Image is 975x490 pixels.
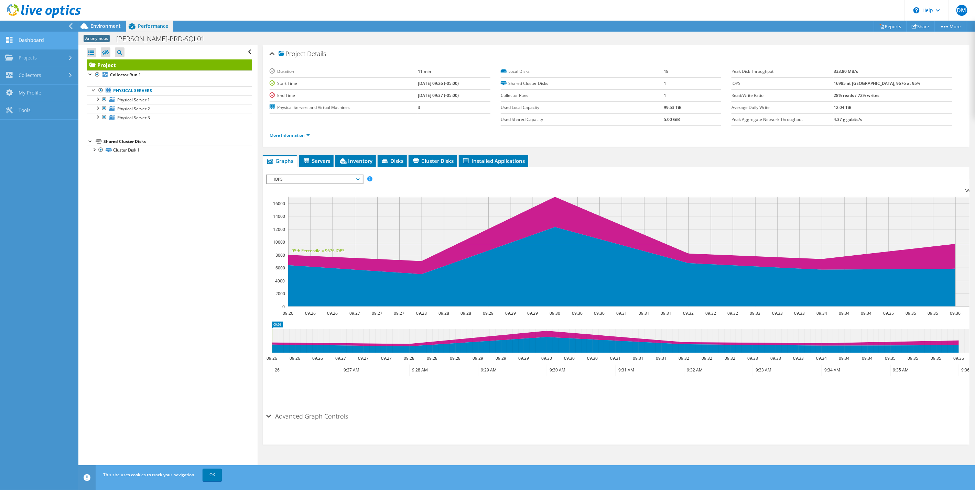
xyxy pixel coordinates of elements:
text: 09:33 [793,355,804,361]
text: 09:33 [771,355,781,361]
text: 09:26 [313,355,323,361]
text: 09:31 [617,310,627,316]
span: Performance [138,23,168,29]
text: 09:26 [267,355,278,361]
text: 09:30 [594,310,605,316]
b: 12.04 TiB [834,104,852,110]
text: 09:34 [816,355,827,361]
span: Physical Server 1 [117,97,150,103]
text: 14000 [273,213,285,219]
svg: \n [913,7,920,13]
text: 09:30 [550,310,561,316]
span: Graphs [266,157,293,164]
text: 09:27 [350,310,360,316]
text: 09:27 [336,355,346,361]
text: 4000 [275,278,285,284]
b: 16985 at [GEOGRAPHIC_DATA], 9676 at 95% [834,80,920,86]
text: 09:32 [683,310,694,316]
b: 99.53 TiB [664,104,682,110]
span: Details [307,49,326,58]
span: Inventory [339,157,372,164]
text: 09:27 [358,355,369,361]
text: 09:34 [817,310,827,316]
span: Environment [90,23,121,29]
b: 333.80 MB/s [834,68,858,74]
text: 09:28 [461,310,472,316]
label: Peak Disk Throughput [732,68,834,75]
text: 09:36 [954,355,964,361]
a: Collector Run 1 [87,70,252,79]
b: 4.37 gigabits/s [834,116,862,122]
text: 09:31 [656,355,667,361]
span: Project [279,51,305,57]
b: 1 [664,92,667,98]
b: 5.00 GiB [664,116,680,122]
b: 28% reads / 72% writes [834,92,879,98]
label: Collector Runs [501,92,664,99]
a: Physical Server 3 [87,113,252,122]
h2: Advanced Graph Controls [266,409,348,423]
b: 1 [664,80,667,86]
b: Collector Run 1 [110,72,141,78]
label: Shared Cluster Disks [501,80,664,87]
b: 18 [664,68,669,74]
text: 09:30 [572,310,583,316]
text: 2000 [275,291,285,297]
text: 8000 [275,252,285,258]
label: Average Daily Write [732,104,834,111]
a: More [934,21,966,32]
text: 09:36 [950,310,961,316]
text: 09:30 [587,355,598,361]
text: 12000 [273,226,285,232]
label: Start Time [270,80,418,87]
a: Reports [874,21,907,32]
text: 09:26 [305,310,316,316]
text: 09:27 [381,355,392,361]
text: 09:33 [748,355,758,361]
text: 09:29 [519,355,529,361]
b: 3 [418,104,420,110]
text: 09:29 [496,355,507,361]
text: 09:28 [404,355,415,361]
text: 09:35 [906,310,917,316]
label: Duration [270,68,418,75]
text: 09:34 [839,355,850,361]
span: Servers [303,157,330,164]
span: Installed Applications [462,157,525,164]
text: 09:29 [528,310,538,316]
text: 09:27 [372,310,383,316]
text: 09:31 [610,355,621,361]
text: 09:35 [931,355,942,361]
text: 09:27 [394,310,405,316]
text: 09:32 [679,355,690,361]
span: Disks [381,157,403,164]
text: 0 [282,304,285,310]
label: Read/Write Ratio [732,92,834,99]
label: End Time [270,92,418,99]
span: This site uses cookies to track your navigation. [103,472,195,478]
text: 09:30 [564,355,575,361]
a: Cluster Disk 1 [87,146,252,155]
text: 09:34 [861,310,872,316]
text: 09:32 [725,355,736,361]
label: Physical Servers and Virtual Machines [270,104,418,111]
text: 09:31 [633,355,644,361]
label: Used Shared Capacity [501,116,664,123]
label: IOPS [732,80,834,87]
text: 09:32 [728,310,738,316]
span: Cluster Disks [412,157,454,164]
text: 10000 [273,239,285,245]
b: [DATE] 09:37 (-05:00) [418,92,459,98]
text: 09:26 [290,355,301,361]
label: Peak Aggregate Network Throughput [732,116,834,123]
a: Share [907,21,935,32]
text: 09:35 [928,310,939,316]
text: 09:30 [542,355,552,361]
text: 09:26 [283,310,294,316]
h1: [PERSON_NAME]-PRD-SQL01 [113,35,215,43]
text: 16000 [273,201,285,207]
text: 09:31 [661,310,672,316]
label: Used Local Capacity [501,104,664,111]
text: 09:35 [885,355,896,361]
text: 09:28 [427,355,438,361]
